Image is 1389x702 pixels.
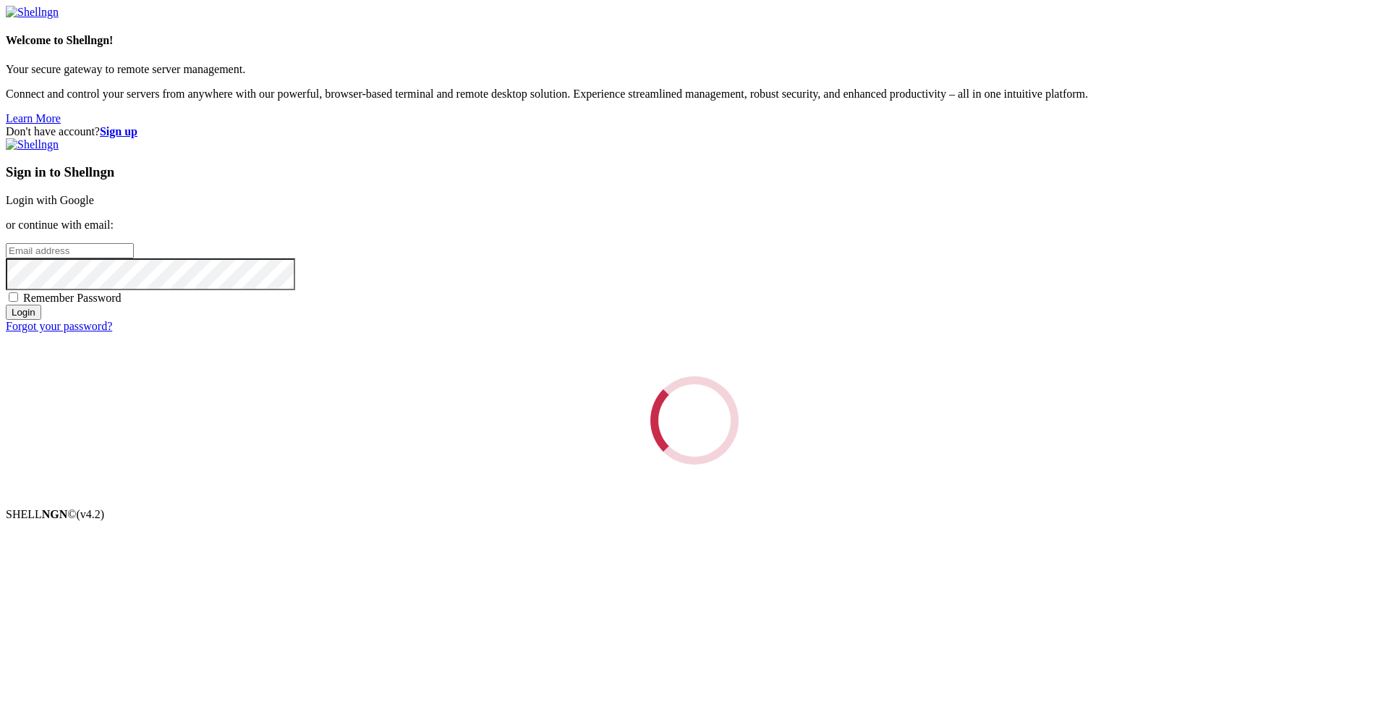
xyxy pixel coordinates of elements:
[6,194,94,206] a: Login with Google
[6,88,1383,101] p: Connect and control your servers from anywhere with our powerful, browser-based terminal and remo...
[42,508,68,520] b: NGN
[6,6,59,19] img: Shellngn
[6,305,41,320] input: Login
[6,320,112,332] a: Forgot your password?
[6,219,1383,232] p: or continue with email:
[6,243,134,258] input: Email address
[6,164,1383,180] h3: Sign in to Shellngn
[650,376,739,465] div: Loading...
[77,508,105,520] span: 4.2.0
[9,292,18,302] input: Remember Password
[6,34,1383,47] h4: Welcome to Shellngn!
[6,508,104,520] span: SHELL ©
[23,292,122,304] span: Remember Password
[6,63,1383,76] p: Your secure gateway to remote server management.
[6,138,59,151] img: Shellngn
[6,125,1383,138] div: Don't have account?
[6,112,61,124] a: Learn More
[100,125,137,138] a: Sign up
